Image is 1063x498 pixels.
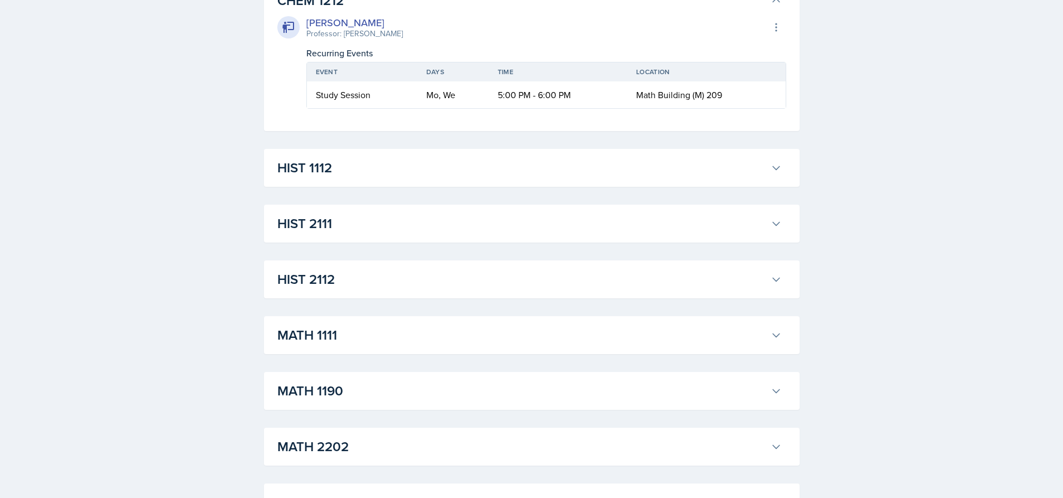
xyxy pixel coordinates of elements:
[627,62,785,81] th: Location
[277,437,766,457] h3: MATH 2202
[417,81,489,108] td: Mo, We
[275,156,784,180] button: HIST 1112
[275,267,784,292] button: HIST 2112
[277,381,766,401] h3: MATH 1190
[489,62,627,81] th: Time
[275,379,784,403] button: MATH 1190
[277,325,766,345] h3: MATH 1111
[277,158,766,178] h3: HIST 1112
[307,62,417,81] th: Event
[275,434,784,459] button: MATH 2202
[489,81,627,108] td: 5:00 PM - 6:00 PM
[277,269,766,289] h3: HIST 2112
[306,15,403,30] div: [PERSON_NAME]
[417,62,489,81] th: Days
[636,89,722,101] span: Math Building (M) 209
[306,28,403,40] div: Professor: [PERSON_NAME]
[316,88,408,101] div: Study Session
[275,211,784,236] button: HIST 2111
[306,46,786,60] div: Recurring Events
[275,323,784,347] button: MATH 1111
[277,214,766,234] h3: HIST 2111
